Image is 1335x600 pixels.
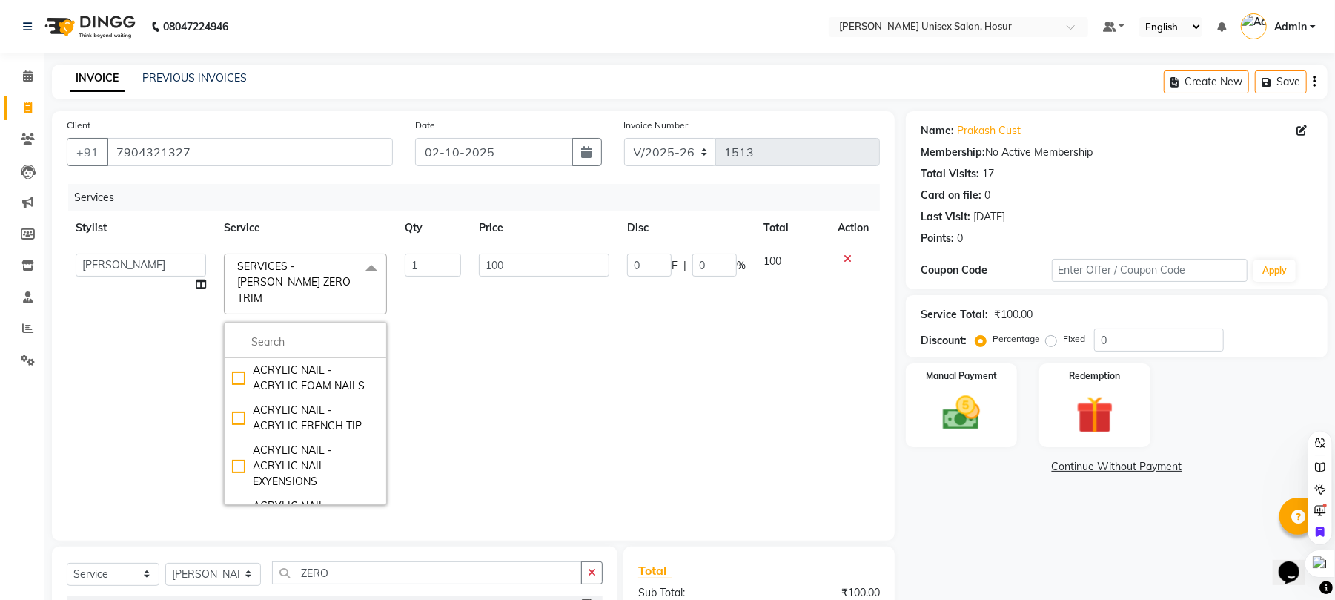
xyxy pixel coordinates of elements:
[237,260,351,305] span: SERVICES - [PERSON_NAME] ZERO TRIM
[1241,13,1267,39] img: Admin
[921,188,981,203] div: Card on file:
[926,369,997,383] label: Manual Payment
[683,258,686,274] span: |
[618,211,755,245] th: Disc
[737,258,746,274] span: %
[1253,260,1296,282] button: Apply
[921,263,1051,278] div: Coupon Code
[973,209,1005,225] div: [DATE]
[921,123,954,139] div: Name:
[67,211,215,245] th: Stylist
[921,333,967,349] div: Discount:
[1063,332,1085,346] label: Fixed
[1069,369,1120,383] label: Redemption
[272,561,582,584] input: Search or Scan
[1274,19,1307,35] span: Admin
[142,71,247,85] a: PREVIOUS INVOICES
[993,332,1040,346] label: Percentage
[67,138,108,166] button: +91
[982,166,994,182] div: 17
[994,307,1033,323] div: ₹100.00
[931,392,992,435] img: _cash.svg
[984,188,990,203] div: 0
[232,443,379,489] div: ACRYLIC NAIL - ACRYLIC NAIL EXYENSIONS
[68,184,891,211] div: Services
[232,363,379,394] div: ACRYLIC NAIL - ACRYLIC FOAM NAILS
[921,166,979,182] div: Total Visits:
[38,6,139,47] img: logo
[1273,541,1320,585] iframe: chat widget
[921,209,970,225] div: Last Visit:
[232,334,379,350] input: multiselect-search
[415,119,435,132] label: Date
[70,65,125,92] a: INVOICE
[829,211,880,245] th: Action
[470,211,618,245] th: Price
[262,291,269,305] a: x
[232,498,379,530] div: ACRYLIC NAIL - ACRYLIC OMBRE
[921,307,988,323] div: Service Total:
[107,138,393,166] input: Search by Name/Mobile/Email/Code
[909,459,1325,475] a: Continue Without Payment
[163,6,228,47] b: 08047224946
[1064,392,1125,438] img: _gift.svg
[921,145,1313,160] div: No Active Membership
[232,403,379,434] div: ACRYLIC NAIL - ACRYLIC FRENCH TIP
[1255,70,1307,93] button: Save
[672,258,678,274] span: F
[396,211,470,245] th: Qty
[67,119,90,132] label: Client
[624,119,689,132] label: Invoice Number
[638,563,672,578] span: Total
[1052,259,1248,282] input: Enter Offer / Coupon Code
[921,145,985,160] div: Membership:
[763,254,781,268] span: 100
[215,211,396,245] th: Service
[1164,70,1249,93] button: Create New
[957,123,1021,139] a: Prakash Cust
[755,211,829,245] th: Total
[957,231,963,246] div: 0
[921,231,954,246] div: Points:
